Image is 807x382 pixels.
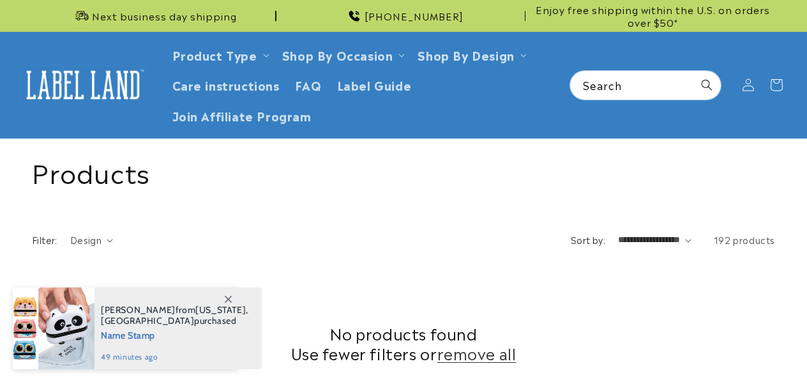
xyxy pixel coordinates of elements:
[101,304,176,316] span: [PERSON_NAME]
[365,10,464,22] span: [PHONE_NUMBER]
[165,100,319,130] a: Join Affiliate Program
[101,326,248,342] span: Name Stamp
[172,108,312,123] span: Join Affiliate Program
[714,233,775,246] span: 192 products
[275,40,411,70] summary: Shop By Occasion
[282,47,393,62] span: Shop By Occasion
[101,305,248,326] span: from , purchased
[70,233,113,247] summary: Design (0 selected)
[165,40,275,70] summary: Product Type
[92,10,237,22] span: Next business day shipping
[165,70,287,100] a: Care instructions
[32,233,57,247] h2: Filter:
[19,65,147,105] img: Label Land
[15,60,152,109] a: Label Land
[329,70,419,100] a: Label Guide
[70,233,102,246] span: Design
[295,77,322,92] span: FAQ
[172,77,280,92] span: Care instructions
[571,233,605,246] label: Sort by:
[32,155,775,188] h1: Products
[195,304,246,316] span: [US_STATE]
[32,323,775,363] h2: No products found Use fewer filters or
[337,77,412,92] span: Label Guide
[101,315,194,326] span: [GEOGRAPHIC_DATA]
[287,70,329,100] a: FAQ
[437,343,517,363] a: remove all
[172,46,257,63] a: Product Type
[693,71,721,99] button: Search
[410,40,531,70] summary: Shop By Design
[531,3,775,28] span: Enjoy free shipping within the U.S. on orders over $50*
[101,351,248,363] span: 49 minutes ago
[418,46,514,63] a: Shop By Design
